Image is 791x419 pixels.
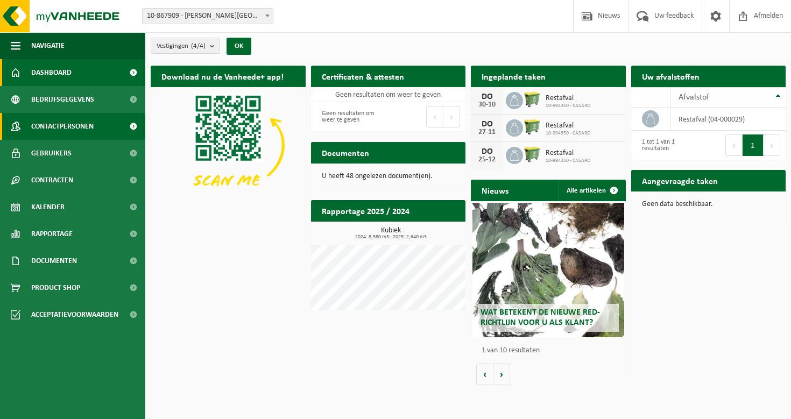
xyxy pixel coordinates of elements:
span: Restafval [546,149,591,158]
a: Bekijk rapportage [385,221,464,243]
div: DO [476,93,498,101]
span: Product Shop [31,274,80,301]
div: DO [476,147,498,156]
span: Acceptatievoorwaarden [31,301,118,328]
span: Restafval [546,94,591,103]
span: Gebruikers [31,140,72,167]
button: Previous [725,134,743,156]
h2: Nieuws [471,180,519,201]
p: 1 van 10 resultaten [482,347,620,354]
h2: Ingeplande taken [471,66,556,87]
a: Alle artikelen [558,180,625,201]
button: Volgende [493,364,510,385]
h2: Certificaten & attesten [311,66,415,87]
button: 1 [743,134,764,156]
span: Rapportage [31,221,73,247]
p: U heeft 48 ongelezen document(en). [322,173,455,180]
button: Next [443,106,460,127]
img: WB-0660-HPE-GN-50 [523,90,541,109]
span: Contactpersonen [31,113,94,140]
span: 10-994350 - CASARO [546,103,591,109]
h2: Rapportage 2025 / 2024 [311,200,420,221]
img: WB-0660-HPE-GN-50 [523,145,541,164]
button: Vorige [476,364,493,385]
div: 25-12 [476,156,498,164]
span: 10-994350 - CASARO [546,158,591,164]
div: Geen resultaten om weer te geven [316,105,383,129]
button: OK [227,38,251,55]
h3: Kubiek [316,227,466,240]
span: Kalender [31,194,65,221]
div: DO [476,120,498,129]
span: Contracten [31,167,73,194]
div: 1 tot 1 van 1 resultaten [637,133,703,157]
span: Dashboard [31,59,72,86]
span: Wat betekent de nieuwe RED-richtlijn voor u als klant? [481,308,600,327]
td: Geen resultaten om weer te geven [311,87,466,102]
count: (4/4) [191,42,206,49]
div: 27-11 [476,129,498,136]
h2: Uw afvalstoffen [631,66,710,87]
td: restafval (04-000029) [670,108,786,131]
img: Download de VHEPlus App [151,87,306,203]
h2: Documenten [311,142,380,163]
div: 30-10 [476,101,498,109]
p: Geen data beschikbaar. [642,201,775,208]
button: Next [764,134,780,156]
h2: Download nu de Vanheede+ app! [151,66,294,87]
span: 10-867909 - CASARO - OOSTKAMP [142,8,273,24]
span: Documenten [31,247,77,274]
button: Previous [426,106,443,127]
span: 10-994350 - CASARO [546,130,591,137]
img: WB-0660-HPE-GN-50 [523,118,541,136]
h2: Aangevraagde taken [631,170,729,191]
span: Restafval [546,122,591,130]
span: 2024: 8,580 m3 - 2025: 2,640 m3 [316,235,466,240]
a: Wat betekent de nieuwe RED-richtlijn voor u als klant? [472,203,624,337]
span: 10-867909 - CASARO - OOSTKAMP [143,9,273,24]
span: Afvalstof [679,93,709,102]
span: Bedrijfsgegevens [31,86,94,113]
span: Vestigingen [157,38,206,54]
span: Navigatie [31,32,65,59]
button: Vestigingen(4/4) [151,38,220,54]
